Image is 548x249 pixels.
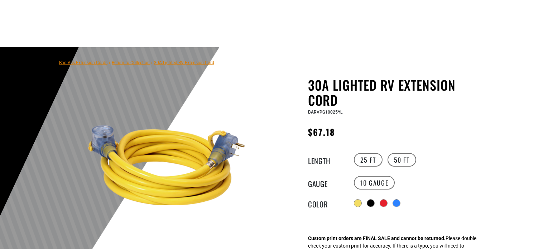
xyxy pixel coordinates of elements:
span: BARVPG10025YL [308,110,342,115]
label: 50 FT [388,153,416,167]
a: Return to Collection [112,60,150,65]
span: › [109,60,110,65]
span: $67.18 [308,125,335,138]
h1: 30A Lighted RV Extension Cord [308,77,484,107]
label: 25 FT [354,153,383,167]
legend: Length [308,155,344,164]
nav: breadcrumbs [59,58,214,67]
strong: Custom print orders are FINAL SALE and cannot be returned. [308,235,446,241]
label: 10 Gauge [354,176,395,190]
span: › [151,60,153,65]
span: 30A Lighted RV Extension Cord [154,60,214,65]
a: Bad Ass Extension Cords [59,60,107,65]
legend: Gauge [308,178,344,187]
legend: Color [308,198,344,208]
